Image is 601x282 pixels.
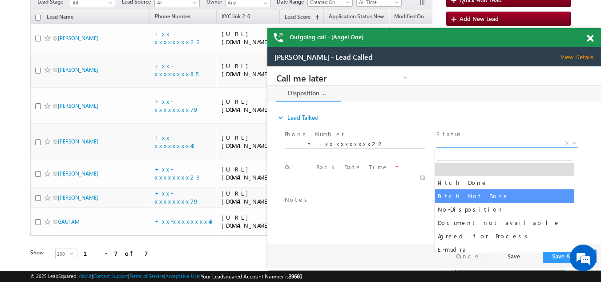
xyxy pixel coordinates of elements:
a: KYC link 2_0 [217,12,255,23]
li: Pitch Done [168,110,307,123]
a: [PERSON_NAME] [58,35,98,41]
div: Minimize live chat window [146,4,167,26]
label: Notes [17,129,43,138]
li: Document not available [168,150,307,163]
a: [PERSON_NAME] [58,170,98,177]
label: Call Back Date Time [17,97,121,105]
span: 100 [56,249,70,259]
span: (sorted ascending) [312,14,319,21]
span: Phone Number [155,13,191,20]
a: expand_moreLead Talked [9,43,51,59]
span: Application Status New [329,13,384,20]
a: +xx-xxxxxxxx79 [155,98,199,113]
li: Agreed for Process [168,163,307,176]
a: [PERSON_NAME] [58,138,98,145]
div: [URL][DOMAIN_NAME] [222,134,276,150]
a: Call me later [9,6,142,16]
a: +xx-xxxxxxxx79 [155,189,199,205]
label: Status [169,64,197,72]
input: Check all records [35,15,41,20]
span: Outgoing call - (Angel One) [290,33,363,41]
div: Rich Text Editor, 40788eee-0fb2-11ec-a811-0adc8a9d82c2__tab1__section1__Notes__Lead__0_lsq-form-m... [17,147,242,197]
a: About [79,273,92,279]
div: [URL][DOMAIN_NAME] [222,213,276,229]
textarea: Type your message and hit 'Enter' [12,82,162,211]
a: Acceptable Use [165,273,199,279]
a: Contact Support [93,273,128,279]
div: Chat with us now [46,47,149,58]
a: Terms of Service [129,273,164,279]
a: Disposition Form [9,19,73,35]
a: Phone Number [150,12,195,23]
span: Lead Score [285,13,311,20]
a: +xx-xxxxxxxx42 [155,134,198,149]
label: Phone Number [17,64,77,72]
a: Modified On [390,12,428,23]
div: [URL][DOMAIN_NAME] [222,62,276,78]
div: [URL][DOMAIN_NAME] [222,189,276,205]
a: +xx-xxxxxxxx22 [155,30,203,45]
a: Application Status New [324,12,388,23]
span: Your Leadsquared Account Number is [201,273,302,280]
div: [URL][DOMAIN_NAME] [222,98,276,114]
span: select [70,251,77,255]
a: +xx-xxxxxxxx85 [155,62,198,78]
li: No-Disposition [168,136,307,150]
a: GAUTAM [58,218,80,225]
img: d_60004797649_company_0_60004797649 [15,47,37,58]
span: Modified On [394,13,424,20]
a: +xx-xxxxxxxx23 [155,165,200,181]
span: Call me later [9,7,122,15]
a: Lead Name [42,12,78,24]
div: Show [30,249,48,257]
em: Start Chat [121,219,161,231]
a: [PERSON_NAME] [58,194,98,201]
span: Add New Lead [460,15,499,22]
a: Lead Score (sorted ascending) [280,12,323,23]
span: X [298,73,301,81]
li: E-mudra [168,176,307,190]
li: Pitch Not Done [168,123,307,136]
span: KYC link 2_0 [222,13,250,20]
div: [URL][DOMAIN_NAME] [222,165,276,181]
a: [PERSON_NAME] [58,66,98,73]
span: View Details [293,6,334,14]
span: 39660 [289,273,302,280]
span: [PERSON_NAME] - Lead Called [7,6,105,14]
i: expand_more [9,47,18,56]
span: © 2025 LeadSquared | | | | | [30,272,302,281]
div: [URL][DOMAIN_NAME] [222,30,276,46]
div: 1 - 7 of 7 [84,248,148,258]
a: [PERSON_NAME] [58,102,98,109]
a: +xx-xxxxxxxx43 [155,217,213,225]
